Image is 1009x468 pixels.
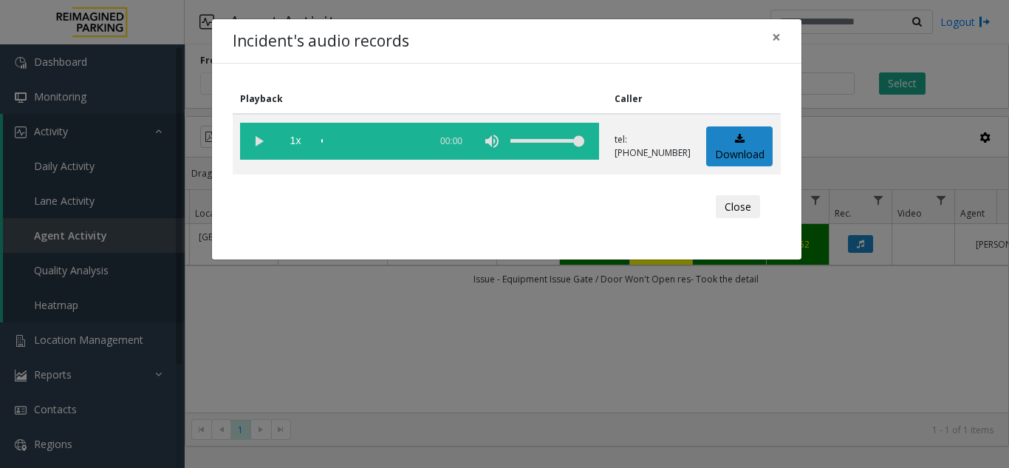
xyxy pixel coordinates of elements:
[615,133,691,160] p: tel:[PHONE_NUMBER]
[706,126,773,167] a: Download
[233,84,607,114] th: Playback
[762,19,791,55] button: Close
[607,84,699,114] th: Caller
[716,195,760,219] button: Close
[772,27,781,47] span: ×
[510,123,584,160] div: volume level
[233,30,409,53] h4: Incident's audio records
[321,123,422,160] div: scrub bar
[277,123,314,160] span: playback speed button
